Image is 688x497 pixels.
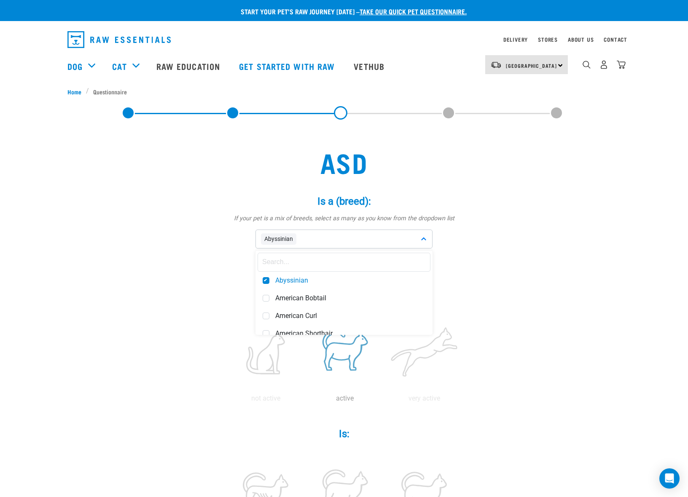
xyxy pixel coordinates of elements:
[503,38,528,41] a: Delivery
[67,87,81,96] span: Home
[228,393,304,403] p: not active
[67,31,171,48] img: Raw Essentials Logo
[599,60,608,69] img: user.png
[148,49,231,83] a: Raw Education
[258,253,430,272] input: Search...
[112,60,126,72] a: Cat
[275,312,425,320] span: American Curl
[275,329,425,338] span: American Shorthair
[568,38,594,41] a: About Us
[360,9,467,13] a: take our quick pet questionnaire.
[538,38,558,41] a: Stores
[67,87,621,96] nav: breadcrumbs
[617,60,626,69] img: home-icon@2x.png
[604,38,627,41] a: Contact
[307,393,383,403] p: active
[231,49,345,83] a: Get started with Raw
[218,291,470,301] p: How energetic and/or active is your pet?
[345,49,395,83] a: Vethub
[61,28,627,51] nav: dropdown navigation
[386,393,462,403] p: very active
[275,294,425,302] span: American Bobtail
[67,60,83,72] a: Dog
[583,61,591,69] img: home-icon-1@2x.png
[224,147,464,177] h2: asd
[490,61,502,69] img: van-moving.png
[218,271,470,286] label: Is:
[67,87,86,96] a: Home
[261,233,296,245] span: Abyssinian
[659,468,680,489] div: Open Intercom Messenger
[506,64,557,67] span: [GEOGRAPHIC_DATA]
[218,214,470,223] p: If your pet is a mix of breeds, select as many as you know from the dropdown list
[275,276,425,285] span: Abyssinian
[218,426,470,441] label: Is:
[218,194,470,209] label: Is a (breed):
